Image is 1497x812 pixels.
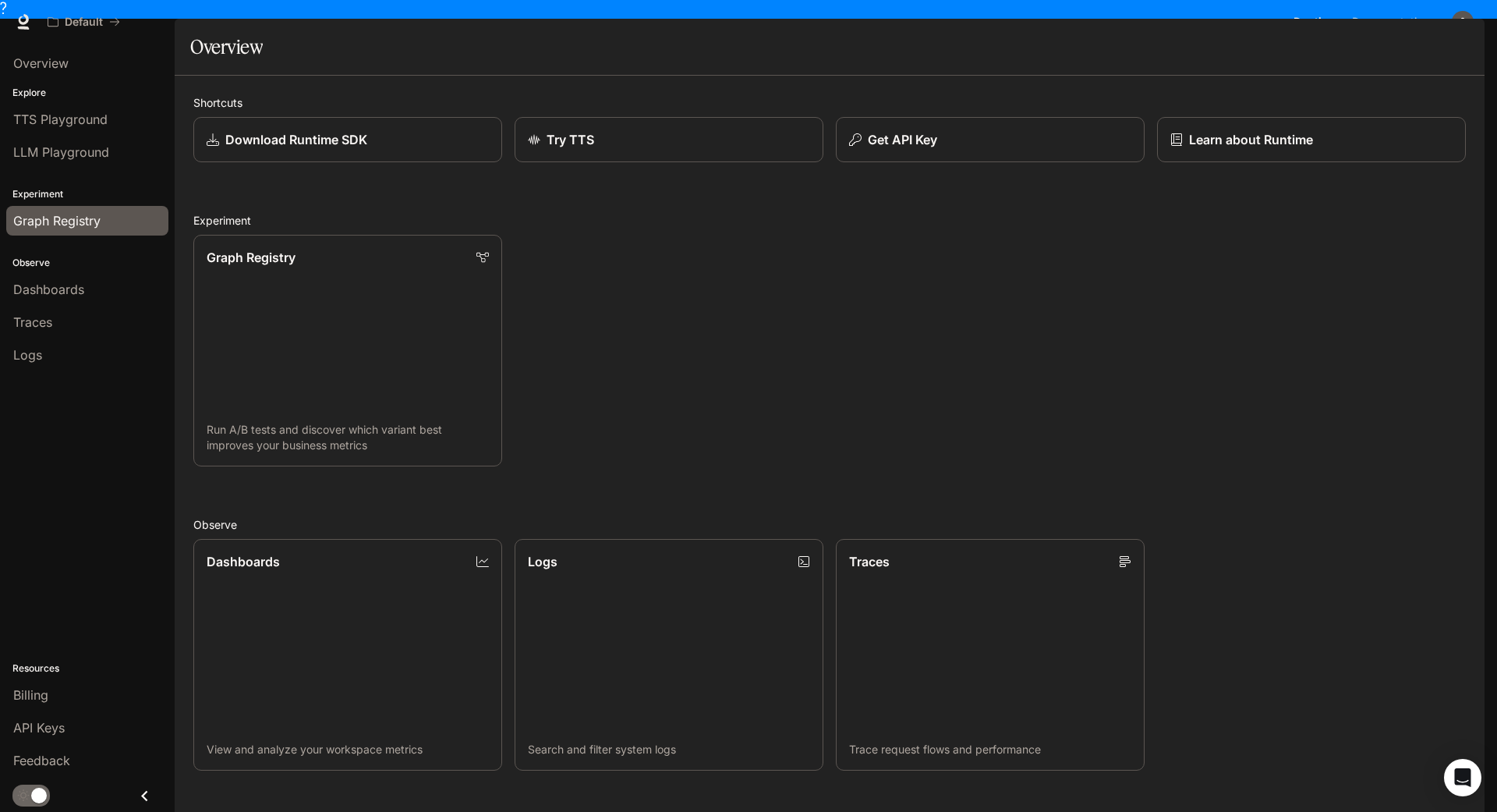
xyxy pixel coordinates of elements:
[1346,6,1441,37] a: Documentation
[528,742,810,757] p: Search and filter system logs
[868,130,937,149] p: Get API Key
[193,516,1466,533] h2: Observe
[207,742,489,757] p: View and analyze your workspace metrics
[207,552,280,571] p: Dashboards
[849,742,1131,757] p: Trace request flows and performance
[1352,12,1429,32] span: Documentation
[65,16,103,29] p: Default
[1444,759,1481,796] div: Open Intercom Messenger
[193,235,502,466] a: Graph RegistryRun A/B tests and discover which variant best improves your business metrics
[836,117,1145,162] button: Get API Key
[190,31,263,62] h1: Overview
[41,6,127,37] button: All workspaces
[225,130,367,149] p: Download Runtime SDK
[547,130,594,149] p: Try TTS
[193,539,502,771] a: DashboardsView and analyze your workspace metrics
[193,117,502,162] a: Download Runtime SDK
[1189,130,1313,149] p: Learn about Runtime
[836,539,1145,771] a: TracesTrace request flows and performance
[1157,117,1466,162] a: Learn about Runtime
[849,552,890,571] p: Traces
[1287,6,1344,37] a: Runtime
[207,422,489,453] p: Run A/B tests and discover which variant best improves your business metrics
[515,117,823,162] a: Try TTS
[528,552,557,571] p: Logs
[1294,12,1338,32] span: Runtime
[207,248,296,267] p: Graph Registry
[515,539,823,771] a: LogsSearch and filter system logs
[193,94,1466,111] h2: Shortcuts
[193,212,1466,229] h2: Experiment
